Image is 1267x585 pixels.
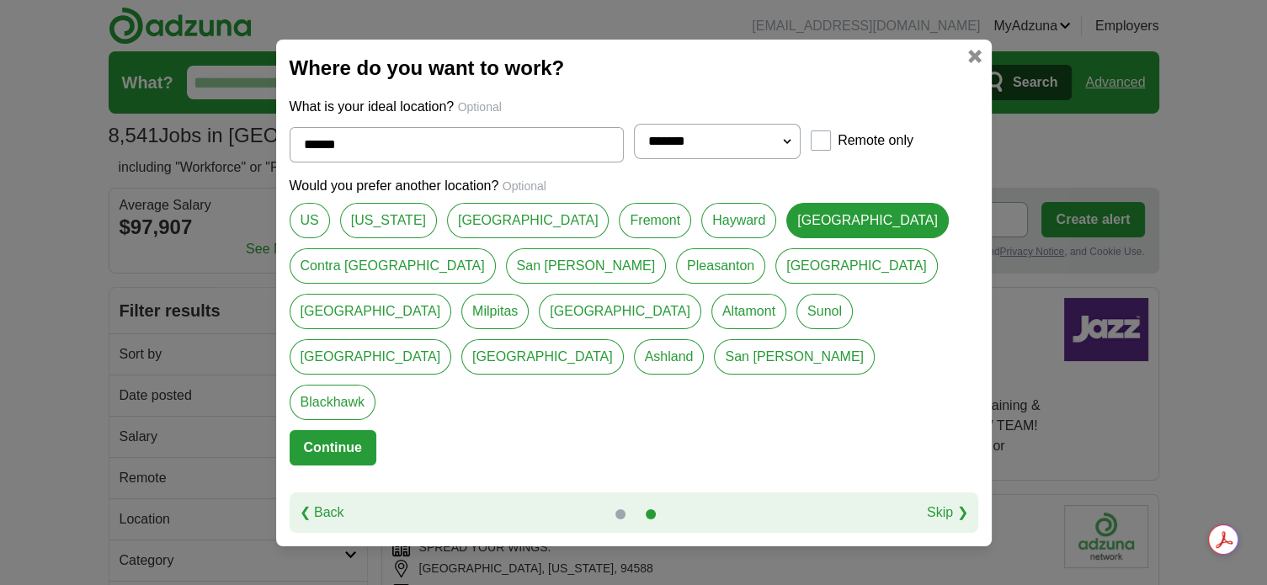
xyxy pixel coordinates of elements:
a: [GEOGRAPHIC_DATA] [290,339,452,375]
a: Skip ❯ [927,503,968,523]
a: Fremont [619,203,691,238]
a: Sunol [796,294,853,329]
a: Altamont [711,294,786,329]
p: What is your ideal location? [290,97,978,117]
a: Ashland [634,339,705,375]
span: Optional [458,100,502,114]
a: Contra [GEOGRAPHIC_DATA] [290,248,496,284]
a: San [PERSON_NAME] [714,339,875,375]
a: US [290,203,330,238]
label: Remote only [838,130,913,151]
a: Hayward [701,203,776,238]
button: Continue [290,430,376,465]
a: [GEOGRAPHIC_DATA] [539,294,701,329]
a: Pleasanton [676,248,765,284]
a: Milpitas [461,294,529,329]
a: [GEOGRAPHIC_DATA] [447,203,610,238]
span: Optional [503,179,546,193]
p: Would you prefer another location? [290,176,978,196]
a: Blackhawk [290,385,375,420]
a: [US_STATE] [340,203,437,238]
a: [GEOGRAPHIC_DATA] [290,294,452,329]
a: [GEOGRAPHIC_DATA] [775,248,938,284]
a: [GEOGRAPHIC_DATA] [461,339,624,375]
h2: Where do you want to work? [290,53,978,83]
a: ❮ Back [300,503,344,523]
a: San [PERSON_NAME] [506,248,667,284]
a: [GEOGRAPHIC_DATA] [786,203,949,238]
